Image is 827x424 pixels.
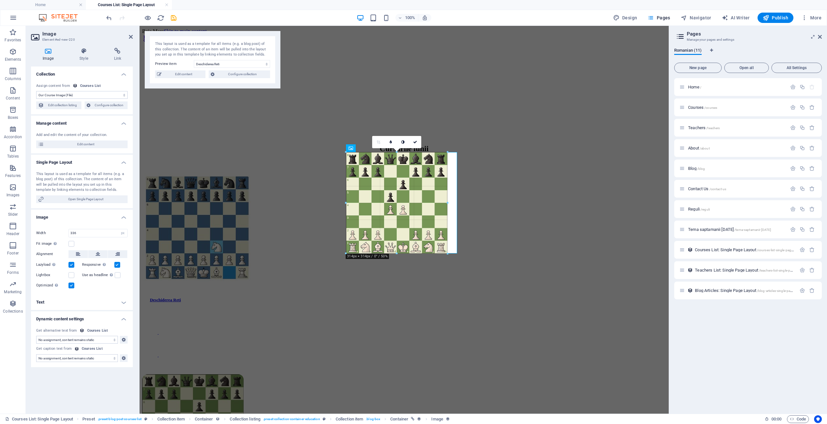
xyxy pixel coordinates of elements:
[7,251,19,256] p: Footer
[688,125,720,130] span: Click to open page
[195,415,213,423] span: Click to select. Double-click to edit
[5,173,21,178] p: Features
[422,15,428,21] i: On resize automatically adjust zoom level to fit chosen device.
[230,415,260,423] span: Click to select. Double-click to edit
[800,186,805,191] div: Duplicate
[4,134,22,140] p: Accordion
[790,166,796,171] div: Settings
[87,328,108,334] div: Courses List
[647,15,670,21] span: Pages
[323,417,326,421] i: This element is a customizable preset
[695,247,803,252] span: Click to open page
[170,14,177,22] button: save
[372,136,384,148] a: Crop mode
[700,208,710,211] span: /reguli
[693,268,796,272] div: Teachers List: Single Page Layout/teachers-list-single-page-layout
[7,270,19,275] p: Forms
[800,125,805,130] div: Duplicate
[809,186,815,191] div: Remove
[809,105,815,110] div: Remove
[397,136,409,148] a: Greyscale
[92,101,126,109] span: Configure collection
[82,346,103,352] div: Courses List
[706,126,720,130] span: /teachers
[155,70,205,78] button: Edit content
[36,250,68,258] label: Alignment
[36,240,68,248] label: Fit image
[8,212,18,217] p: Slider
[790,125,796,130] div: Settings
[36,328,77,334] div: Get alternative text from
[42,31,133,37] h2: Image
[809,125,815,130] div: Remove
[42,37,120,43] h3: Element #ed-new-220
[82,261,114,269] label: Responsive
[36,83,70,89] div: Assign content from
[611,13,640,23] button: Design
[31,210,133,221] h4: Image
[800,105,805,110] div: Duplicate
[686,187,787,191] div: Contact Us/contact-us
[697,167,705,171] span: /blog
[36,171,128,193] div: This layout is used as a template for all items (e.g. a blog post) of this collection. The conten...
[790,84,796,90] div: Settings
[46,140,126,148] span: Edit content
[687,267,693,273] div: This layout is used as a template for all items (e.g. a blog post) of this collection. The conten...
[209,70,270,78] button: Configure collection
[790,105,796,110] div: Settings
[31,311,133,323] h4: Dynamic content settings
[695,288,804,293] span: Blog Articles: Single Page Layout
[405,14,415,22] h6: 100%
[674,63,722,73] button: New page
[36,140,128,148] button: Edit content
[771,63,822,73] button: All Settings
[687,31,822,37] h2: Pages
[395,14,418,22] button: 100%
[790,145,796,151] div: Settings
[688,227,771,232] span: Click to open page
[37,14,86,22] img: Editor Logo
[417,417,421,421] i: This element is bound to a collection
[814,415,822,423] button: Usercentrics
[36,195,128,203] button: Open Single Page Layout
[85,101,128,109] button: Configure collection
[431,415,443,423] span: Click to select. Double-click to edit
[809,84,815,90] div: The startpage cannot be deleted
[687,247,693,253] div: This layout is used as a template for all items (e.g. a blog post) of this collection. The conten...
[688,207,710,212] span: Click to open page
[409,136,421,148] a: Confirm ( Ctrl ⏎ )
[688,166,705,171] span: Click to open page
[800,267,805,273] div: Settings
[7,154,19,159] p: Tables
[686,105,787,109] div: Courses/courses
[263,415,320,423] span: . preset-collection-container-education
[86,1,172,8] h4: Courses List: Single Page Layout
[36,231,68,235] label: Width
[757,289,804,293] span: /blog-articles-single-page-layout
[105,14,113,22] button: undo
[686,146,787,150] div: About/about
[809,166,815,171] div: Remove
[31,155,133,166] h4: Single Page Layout
[776,417,777,421] span: :
[36,132,128,138] div: Add and edit the content of your collection.
[734,228,771,232] span: /tema-saptamanii-[DATE]
[799,13,824,23] button: More
[809,267,815,273] div: Remove
[36,271,68,279] label: Lightbox
[24,3,67,8] a: Skip to main content
[5,37,21,43] p: Favorites
[613,15,637,21] span: Design
[80,83,101,89] div: Courses List
[98,415,142,423] span: . preset-blog-post-courses-list
[765,415,782,423] h6: Session time
[157,14,164,22] button: reload
[144,417,147,421] i: This element is a customizable preset
[801,15,822,21] span: More
[709,187,727,191] span: /contact-us
[686,126,787,130] div: Teachers/teachers
[5,415,73,423] a: Click to cancel selection. Double-click to open Pages
[82,271,115,279] label: Use as headline
[688,186,726,191] span: Click to open page
[68,48,102,61] h4: Style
